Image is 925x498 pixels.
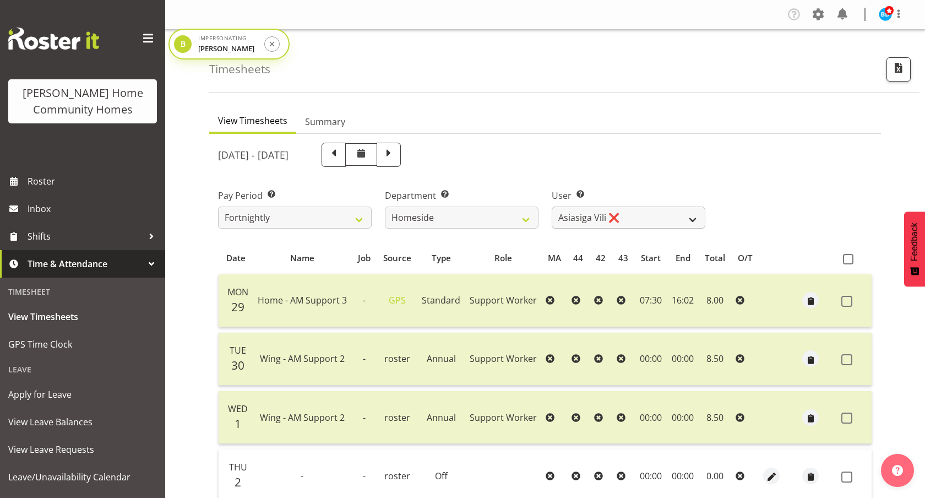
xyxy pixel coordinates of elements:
span: O/T [738,252,753,264]
button: Export CSV [886,57,911,82]
span: End [676,252,690,264]
span: View Timesheets [8,308,157,325]
span: Mon [227,286,248,298]
span: 2 [235,474,241,490]
span: Support Worker [470,353,537,365]
span: 30 [231,358,244,373]
span: 44 [573,252,583,264]
td: 00:00 [667,333,698,386]
span: Roster [28,173,160,190]
td: 8.50 [698,333,731,386]
img: Rosterit website logo [8,28,99,50]
td: Annual [417,391,465,444]
span: Source [383,252,411,264]
td: 00:00 [635,391,667,444]
label: Pay Period [218,189,372,202]
span: - [363,412,366,424]
a: GPS Time Clock [3,331,162,358]
a: View Timesheets [3,303,162,331]
a: Leave/Unavailability Calendar [3,463,162,491]
span: Date [226,252,246,264]
td: 16:02 [667,274,698,327]
span: Total [705,252,725,264]
div: Timesheet [3,280,162,303]
td: 00:00 [667,391,698,444]
span: Leave/Unavailability Calendar [8,469,157,485]
span: Apply for Leave [8,386,157,403]
span: 42 [596,252,606,264]
td: Annual [417,333,465,386]
td: 07:30 [635,274,667,327]
span: - [301,470,303,482]
span: roster [384,470,410,482]
span: - [363,353,366,365]
span: - [363,294,366,306]
span: Summary [305,115,345,128]
button: Feedback - Show survey [904,212,925,286]
span: Support Worker [470,412,537,424]
button: Stop impersonation [264,36,280,52]
span: Type [432,252,451,264]
span: Role [494,252,512,264]
span: View Timesheets [218,114,287,127]
span: Wing - AM Support 2 [260,412,345,424]
span: Job [358,252,371,264]
span: roster [384,412,410,424]
h5: [DATE] - [DATE] [218,149,289,161]
span: Name [290,252,314,264]
span: Thu [229,461,247,473]
span: Inbox [28,201,160,217]
span: Start [641,252,661,264]
span: Tue [230,344,246,356]
div: [PERSON_NAME] Home Community Homes [19,85,146,118]
img: help-xxl-2.png [892,465,903,476]
span: Support Worker [470,294,537,306]
span: Time & Attendance [28,256,143,272]
span: View Leave Requests [8,441,157,458]
td: 00:00 [635,333,667,386]
span: Feedback [910,223,919,261]
h4: Timesheets [209,63,270,75]
a: View Leave Balances [3,408,162,436]
span: Wing - AM Support 2 [260,353,345,365]
span: 1 [235,416,241,431]
span: Shifts [28,228,143,245]
label: Department [385,189,538,202]
td: 8.00 [698,274,731,327]
span: View Leave Balances [8,414,157,430]
div: Leave [3,358,162,381]
td: 8.50 [698,391,731,444]
td: Standard [417,274,465,327]
img: barbara-dunlop8515.jpg [879,8,892,21]
span: GPS Time Clock [8,336,157,353]
a: View Leave Requests [3,436,162,463]
span: - [363,470,366,482]
span: 29 [231,299,244,315]
span: roster [384,353,410,365]
a: Apply for Leave [3,381,162,408]
a: GPS [389,294,406,306]
label: User [552,189,705,202]
span: MA [548,252,561,264]
span: Home - AM Support 3 [258,294,347,306]
span: Wed [228,403,248,415]
span: 43 [618,252,628,264]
